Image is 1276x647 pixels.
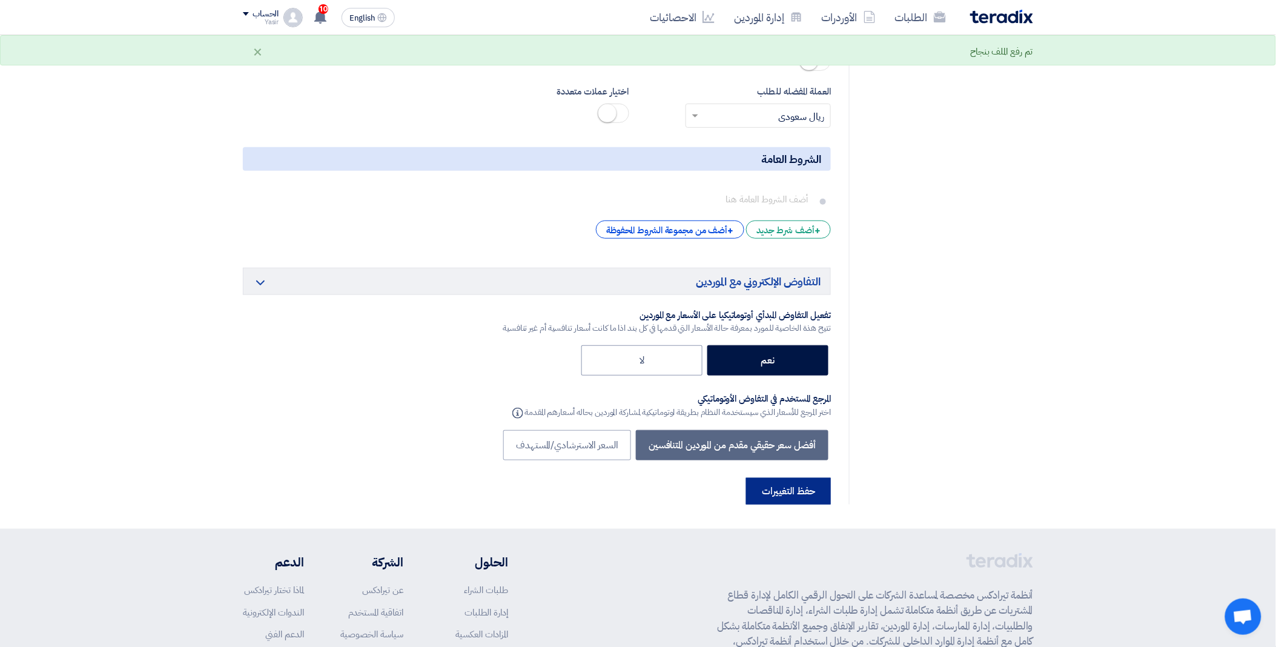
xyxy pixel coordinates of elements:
a: الطلبات [885,3,956,32]
img: Teradix logo [970,10,1033,24]
a: طلبات الشراء [464,583,508,597]
div: الحساب [253,9,279,19]
div: اختر المرجع للأسعار الذي سيستخدمة النظام بطريقة اوتوماتيكية لمشاركة الموردين بحاله أسعارهم المقدمة [510,405,831,419]
label: السعر الاسترشادي/المستهدف [503,430,631,460]
button: حفظ التغييرات [746,478,831,505]
a: الدعم الفني [265,628,304,641]
span: English [349,14,375,22]
div: × [253,44,263,59]
button: English [342,8,395,27]
span: + [728,224,734,238]
a: الأوردرات [812,3,885,32]
div: أضف شرط جديد [746,221,831,239]
input: أضف الشروط العامة هنا [253,188,814,211]
a: سياسة الخصوصية [340,628,403,641]
div: تم رفع الملف بنجاح [971,45,1033,59]
label: اختيار عملات متعددة [445,85,629,99]
a: الندوات الإلكترونية [243,606,304,619]
span: 10 [319,4,328,14]
label: نعم [707,345,828,376]
li: الحلول [440,553,508,571]
a: إدارة الموردين [724,3,812,32]
li: الشركة [340,553,403,571]
div: أضف من مجموعة الشروط المحفوظة [596,221,744,239]
label: العملة المفضله للطلب [647,85,831,99]
h5: الشروط العامة [243,147,831,171]
li: الدعم [243,553,304,571]
a: الاحصائيات [640,3,724,32]
a: عن تيرادكس [362,583,403,597]
div: Open chat [1225,599,1261,635]
span: + [815,224,821,238]
div: تفعيل التفاوض المبدأي أوتوماتيكيا على الأسعار مع الموردين [503,310,831,322]
a: اتفاقية المستخدم [348,606,403,619]
label: أفضل سعر حقيقي مقدم من الموردين المتنافسين [636,430,828,460]
a: المزادات العكسية [455,628,508,641]
div: تتيح هذة الخاصية للمورد بمعرفة حالة الأسعار التي قدمها في كل بند اذا ما كانت أسعار تنافسية أم غير... [503,322,831,334]
div: Yasir [243,19,279,25]
label: لا [581,345,702,376]
a: إدارة الطلبات [464,606,508,619]
div: المرجع المستخدم في التفاوض الأوتوماتيكي [510,393,831,405]
h5: التفاوض الإلكتروني مع الموردين [243,268,831,295]
a: لماذا تختار تيرادكس [244,583,304,597]
img: profile_test.png [283,8,303,27]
